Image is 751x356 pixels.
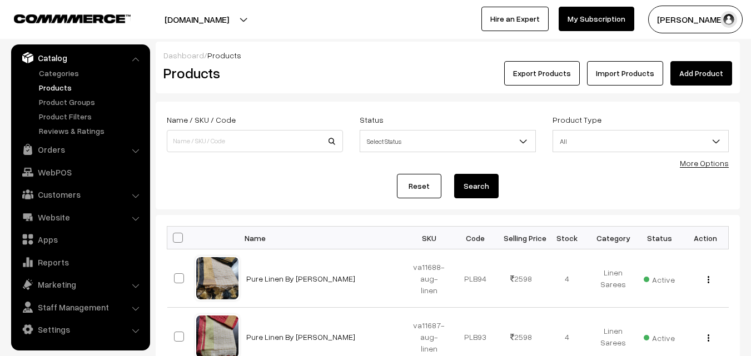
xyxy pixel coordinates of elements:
a: Dashboard [163,51,204,60]
button: [DOMAIN_NAME] [126,6,268,33]
td: 4 [544,249,590,308]
a: More Options [680,158,729,168]
span: Active [644,271,675,285]
a: Apps [14,229,146,249]
a: Reset [397,174,441,198]
span: Active [644,329,675,344]
th: Category [590,227,636,249]
label: Status [360,114,384,126]
a: Orders [14,139,146,159]
img: COMMMERCE [14,14,131,23]
a: Catalog [14,48,146,68]
span: All [553,132,728,151]
a: Categories [36,67,146,79]
a: Staff Management [14,297,146,317]
a: Settings [14,319,146,339]
td: 2598 [498,249,544,308]
span: Select Status [360,130,536,152]
a: Customers [14,184,146,204]
label: Product Type [553,114,601,126]
th: SKU [406,227,452,249]
button: Search [454,174,499,198]
input: Name / SKU / Code [167,130,343,152]
label: Name / SKU / Code [167,114,236,126]
a: Add Product [670,61,732,86]
a: Import Products [587,61,663,86]
a: Pure Linen By [PERSON_NAME] [246,274,355,283]
div: / [163,49,732,61]
td: PLB94 [452,249,498,308]
th: Selling Price [498,227,544,249]
a: Pure Linen By [PERSON_NAME] [246,332,355,342]
a: Reviews & Ratings [36,125,146,137]
img: user [720,11,737,28]
a: Product Groups [36,96,146,108]
a: Hire an Expert [481,7,549,31]
img: Menu [708,334,709,342]
span: All [553,130,729,152]
a: Website [14,207,146,227]
a: Products [36,82,146,93]
th: Action [683,227,729,249]
button: [PERSON_NAME] [648,6,743,33]
a: COMMMERCE [14,11,111,24]
th: Status [636,227,683,249]
td: va11688-aug-linen [406,249,452,308]
span: Products [207,51,241,60]
a: Marketing [14,274,146,294]
img: Menu [708,276,709,283]
a: My Subscription [559,7,634,31]
a: Product Filters [36,111,146,122]
a: WebPOS [14,162,146,182]
a: Reports [14,252,146,272]
th: Stock [544,227,590,249]
th: Name [240,227,406,249]
h2: Products [163,64,342,82]
button: Export Products [504,61,580,86]
td: Linen Sarees [590,249,636,308]
span: Select Status [360,132,535,151]
th: Code [452,227,498,249]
